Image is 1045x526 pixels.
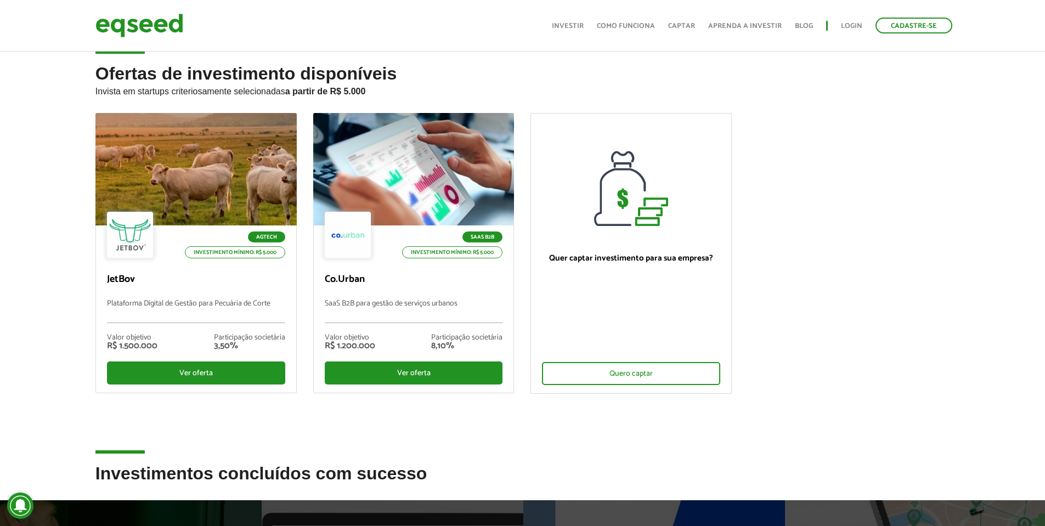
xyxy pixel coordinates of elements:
[325,334,375,342] div: Valor objetivo
[313,113,515,393] a: SaaS B2B Investimento mínimo: R$ 5.000 Co.Urban SaaS B2B para gestão de serviços urbanos Valor ob...
[214,342,285,350] div: 3,50%
[325,361,503,384] div: Ver oferta
[95,64,950,113] h2: Ofertas de investimento disponíveis
[285,87,366,96] strong: a partir de R$ 5.000
[107,299,285,323] p: Plataforma Digital de Gestão para Pecuária de Corte
[325,342,375,350] div: R$ 1.200.000
[552,22,584,30] a: Investir
[214,334,285,342] div: Participação societária
[248,231,285,242] p: Agtech
[107,361,285,384] div: Ver oferta
[325,274,503,286] p: Co.Urban
[708,22,782,30] a: Aprenda a investir
[325,299,503,323] p: SaaS B2B para gestão de serviços urbanos
[542,362,720,385] div: Quero captar
[95,464,950,500] h2: Investimentos concluídos com sucesso
[597,22,655,30] a: Como funciona
[185,246,285,258] p: Investimento mínimo: R$ 5.000
[107,274,285,286] p: JetBov
[875,18,952,33] a: Cadastre-se
[841,22,862,30] a: Login
[542,253,720,263] p: Quer captar investimento para sua empresa?
[431,334,502,342] div: Participação societária
[462,231,502,242] p: SaaS B2B
[107,342,157,350] div: R$ 1.500.000
[530,113,732,394] a: Quer captar investimento para sua empresa? Quero captar
[95,113,297,393] a: Agtech Investimento mínimo: R$ 5.000 JetBov Plataforma Digital de Gestão para Pecuária de Corte V...
[668,22,695,30] a: Captar
[95,11,183,40] img: EqSeed
[431,342,502,350] div: 8,10%
[795,22,813,30] a: Blog
[107,334,157,342] div: Valor objetivo
[402,246,502,258] p: Investimento mínimo: R$ 5.000
[95,83,950,97] p: Invista em startups criteriosamente selecionadas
